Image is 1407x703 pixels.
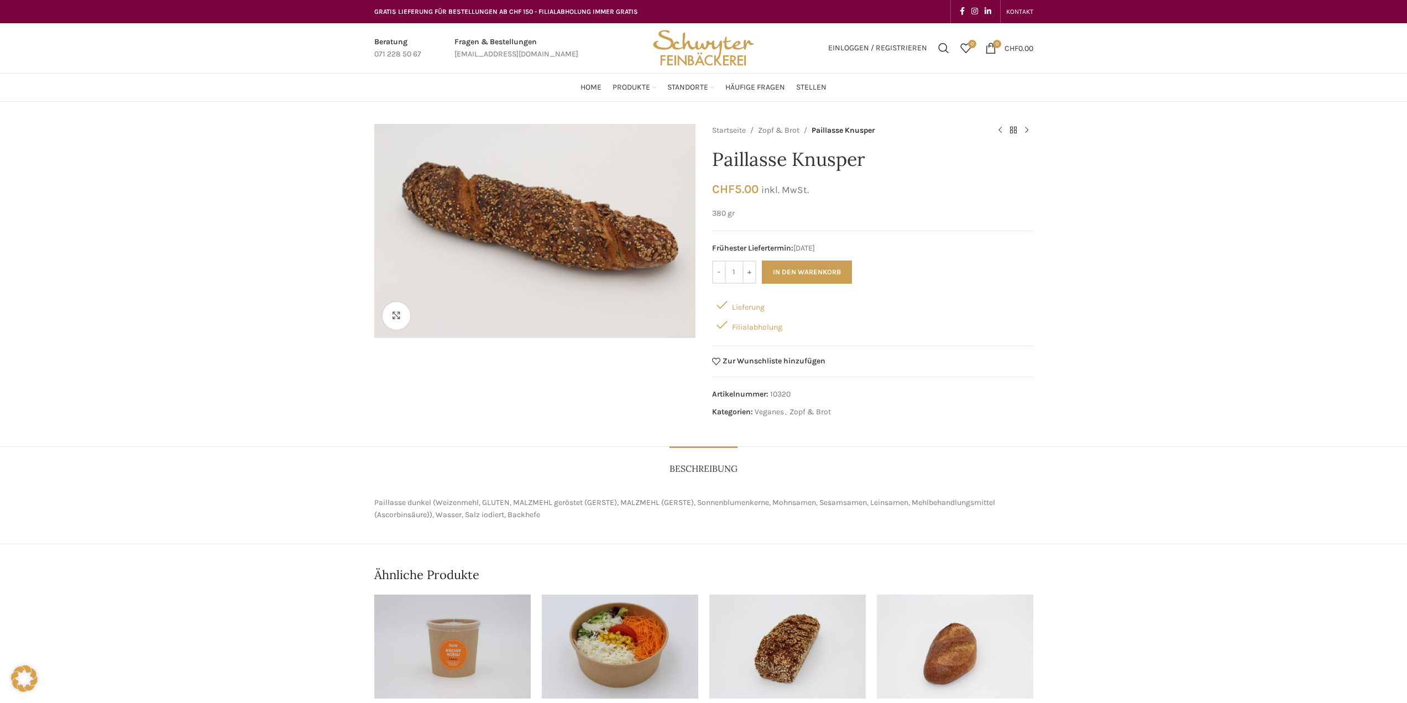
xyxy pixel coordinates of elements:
[726,261,742,284] input: Produktmenge
[667,82,708,93] span: Standorte
[812,124,875,137] span: Paillasse Knusper
[956,4,968,19] a: Facebook social link
[712,243,793,253] span: Frühester Liefertermin:
[372,124,698,338] div: 1 / 1
[712,207,1033,220] p: 380 gr
[1001,1,1039,23] div: Secondary navigation
[712,182,759,196] bdi: 5.00
[770,389,791,399] span: 10320
[742,261,756,284] input: +
[968,40,976,48] span: 0
[725,76,785,98] a: Häufige Fragen
[712,389,768,399] span: Artikelnummer:
[785,406,787,418] span: ,
[613,82,650,93] span: Produkte
[823,37,933,59] a: Einloggen / Registrieren
[955,37,977,59] div: Meine Wunschliste
[712,295,1033,315] div: Lieferung
[980,37,1039,59] a: 0 CHF0.00
[712,148,1033,171] h1: Paillasse Knusper
[580,76,601,98] a: Home
[1005,43,1018,53] span: CHF
[723,357,825,365] span: Zur Wunschliste hinzufügen
[796,82,827,93] span: Stellen
[712,261,726,284] input: -
[374,566,479,584] span: Ähnliche Produkte
[755,407,784,416] a: Veganes
[712,182,735,196] span: CHF
[933,37,955,59] a: Suchen
[762,261,852,284] button: In den Warenkorb
[712,315,1033,335] div: Filialabholung
[669,463,738,475] span: Beschreibung
[758,124,799,137] a: Zopf & Brot
[712,357,826,366] a: Zur Wunschliste hinzufügen
[1005,43,1033,53] bdi: 0.00
[968,4,981,19] a: Instagram social link
[712,124,746,137] a: Startseite
[828,44,927,52] span: Einloggen / Registrieren
[712,124,982,137] nav: Breadcrumb
[667,76,714,98] a: Standorte
[1006,8,1033,15] span: KONTAKT
[649,43,757,52] a: Site logo
[580,82,601,93] span: Home
[712,407,753,416] span: Kategorien:
[374,497,1033,522] p: Paillasse dunkel (Weizenmehl, GLUTEN, MALZMEHL geröstet (GERSTE), MALZMEHL (GERSTE), Sonnenblumen...
[374,36,421,61] a: Infobox link
[993,40,1001,48] span: 0
[789,407,831,416] a: Zopf & Brot
[725,82,785,93] span: Häufige Fragen
[761,184,809,195] small: inkl. MwSt.
[1006,1,1033,23] a: KONTAKT
[993,124,1007,137] a: Previous product
[712,242,1033,254] span: [DATE]
[1020,124,1033,137] a: Next product
[613,76,656,98] a: Produkte
[709,595,866,699] a: Malzmehrkornbrot
[649,23,757,73] img: Bäckerei Schwyter
[981,4,995,19] a: Linkedin social link
[374,595,531,699] a: Birchermüesli vegan
[877,595,1033,699] a: Ruchbrot lang 250g
[796,76,827,98] a: Stellen
[374,8,638,15] span: GRATIS LIEFERUNG FÜR BESTELLUNGEN AB CHF 150 - FILIALABHOLUNG IMMER GRATIS
[542,595,698,699] a: gemischter Salat (160gr)
[369,76,1039,98] div: Main navigation
[955,37,977,59] a: 0
[454,36,578,61] a: Infobox link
